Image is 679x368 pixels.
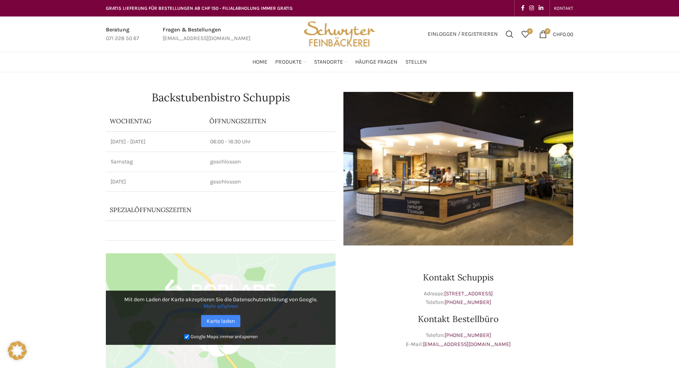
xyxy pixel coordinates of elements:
[314,54,347,70] a: Standorte
[554,0,573,16] a: KONTAKT
[184,334,189,339] input: Google Maps immer entsperren
[106,92,336,103] h1: Backstubenbistro Schuppis
[405,54,427,70] a: Stellen
[110,117,202,125] p: Wochentag
[445,332,491,339] a: [PHONE_NUMBER]
[163,26,251,43] a: Infobox link
[111,138,201,146] p: [DATE] - [DATE]
[252,54,267,70] a: Home
[314,59,343,66] span: Standorte
[110,205,294,214] p: Spezialöffnungszeiten
[444,290,493,297] a: [STREET_ADDRESS]
[210,178,331,186] p: geschlossen
[405,59,427,66] span: Stellen
[191,334,258,339] small: Google Maps immer entsperren
[106,5,293,11] span: GRATIS LIEFERUNG FÜR BESTELLUNGEN AB CHF 150 - FILIALABHOLUNG IMMER GRATIS
[527,3,536,14] a: Instagram social link
[517,26,533,42] div: Meine Wunschliste
[275,59,302,66] span: Produkte
[343,289,573,307] p: Adresse: Telefon:
[517,26,533,42] a: 0
[545,28,550,34] span: 0
[355,54,398,70] a: Häufige Fragen
[519,3,527,14] a: Facebook social link
[343,331,573,349] p: Telefon: E-Mail:
[210,158,331,166] p: geschlossen
[111,158,201,166] p: Samstag
[106,26,139,43] a: Infobox link
[111,296,330,309] p: Mit dem Laden der Karte akzeptieren Sie die Datenschutzerklärung von Google.
[553,31,573,37] bdi: 0.00
[301,30,378,37] a: Site logo
[301,16,378,52] img: Bäckerei Schwyter
[203,303,238,309] a: Mehr erfahren
[210,138,331,146] p: 06:00 - 16:30 Uhr
[343,315,573,323] h3: Kontakt Bestellbüro
[355,59,398,66] span: Häufige Fragen
[535,26,577,42] a: 0 CHF0.00
[527,28,533,34] span: 0
[201,315,240,327] a: Karte laden
[209,117,332,125] p: ÖFFNUNGSZEITEN
[275,54,306,70] a: Produkte
[550,0,577,16] div: Secondary navigation
[424,26,502,42] a: Einloggen / Registrieren
[252,59,267,66] span: Home
[102,54,577,70] div: Main navigation
[536,3,546,14] a: Linkedin social link
[553,31,563,37] span: CHF
[343,273,573,282] h3: Kontakt Schuppis
[423,341,511,348] a: [EMAIL_ADDRESS][DOMAIN_NAME]
[554,5,573,11] span: KONTAKT
[445,299,491,306] a: [PHONE_NUMBER]
[111,178,201,186] p: [DATE]
[502,26,517,42] a: Suchen
[428,31,498,37] span: Einloggen / Registrieren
